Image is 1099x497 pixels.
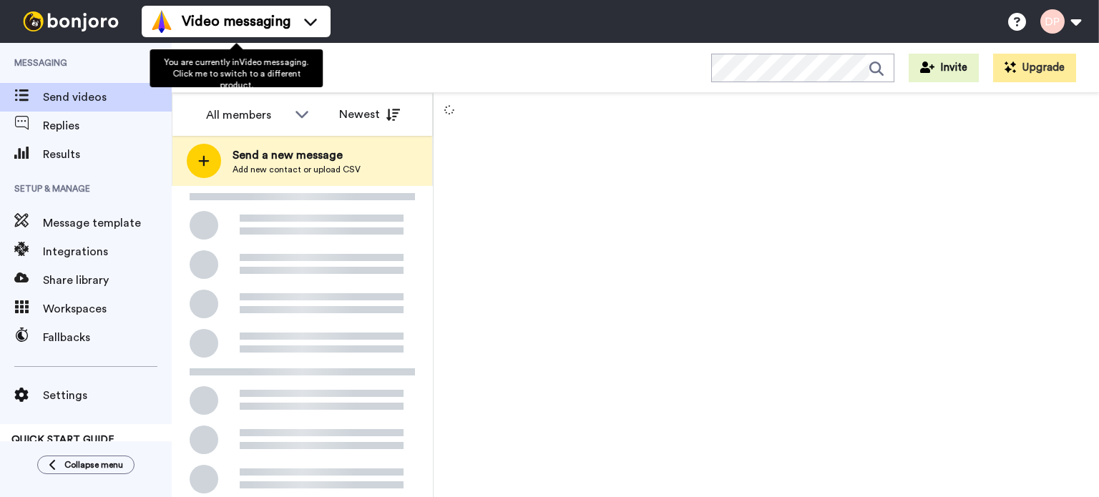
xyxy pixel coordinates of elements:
button: Upgrade [993,54,1076,82]
span: Integrations [43,243,172,260]
span: Replies [43,117,172,134]
span: Results [43,146,172,163]
span: Send videos [43,89,172,106]
span: Workspaces [43,300,172,318]
span: Add new contact or upload CSV [233,164,361,175]
img: vm-color.svg [150,10,173,33]
span: Share library [43,272,172,289]
img: bj-logo-header-white.svg [17,11,124,31]
button: Invite [909,54,979,82]
span: Message template [43,215,172,232]
button: Newest [328,100,411,129]
span: Send a new message [233,147,361,164]
span: Video messaging [182,11,290,31]
span: Settings [43,387,172,404]
div: All members [206,107,288,124]
span: You are currently in Video messaging . Click me to switch to a different product. [164,58,308,89]
button: Collapse menu [37,456,135,474]
span: Fallbacks [43,329,172,346]
span: Collapse menu [64,459,123,471]
span: QUICK START GUIDE [11,435,114,445]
